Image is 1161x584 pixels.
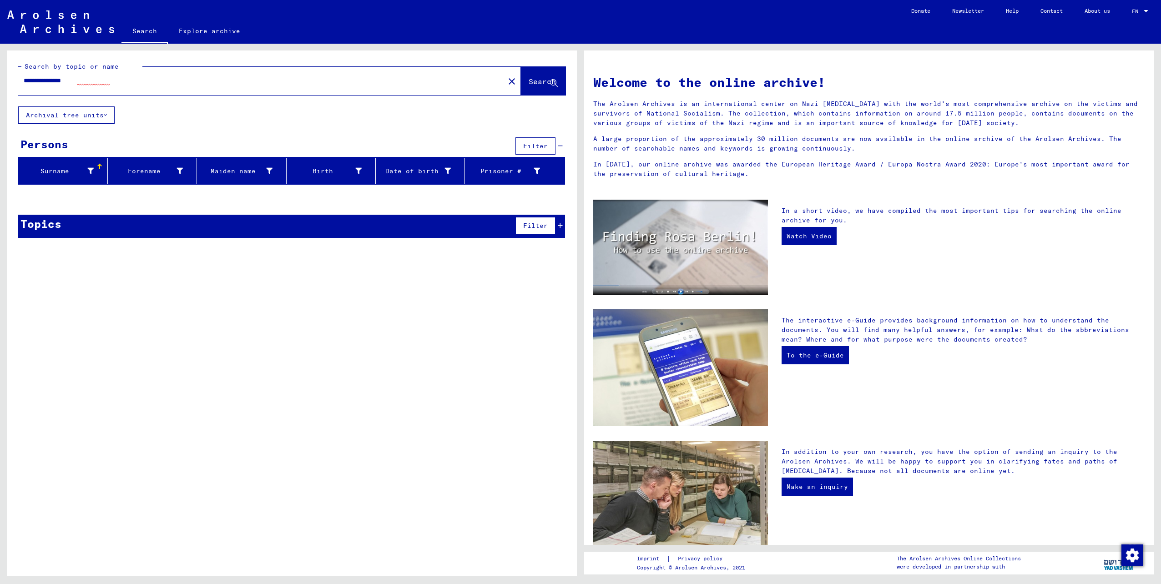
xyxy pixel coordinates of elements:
[523,222,548,230] span: Filter
[782,227,837,245] a: Watch Video
[1121,544,1143,566] img: Change consent
[22,164,107,178] div: Surname
[897,554,1021,563] p: The Arolsen Archives Online Collections
[25,62,119,70] mat-label: Search by topic or name
[313,167,333,175] font: Birth
[515,217,555,234] button: Filter
[111,164,197,178] div: Forename
[593,441,768,558] img: inquiries.jpg
[523,142,548,150] span: Filter
[593,160,1145,179] p: In [DATE], our online archive was awarded the European Heritage Award / Europa Nostra Award 2020:...
[19,158,108,184] mat-header-cell: Nachname
[782,346,849,364] a: To the e-Guide
[637,554,666,564] a: Imprint
[197,158,286,184] mat-header-cell: Geburtsname
[593,99,1145,128] p: The Arolsen Archives is an international center on Nazi [MEDICAL_DATA] with the world's most comp...
[593,73,1145,92] h1: Welcome to the online archive!
[385,167,439,175] font: Date of birth
[20,216,61,232] div: Topics
[211,167,256,175] font: Maiden name
[168,20,251,42] a: Explore archive
[18,106,115,124] button: Archival tree units
[782,478,853,496] a: Make an inquiry
[20,136,68,152] div: Persons
[7,10,114,33] img: Arolsen_neg.svg
[529,77,556,86] span: Search
[108,158,197,184] mat-header-cell: Vorname
[593,134,1145,153] p: A large proportion of the approximately 30 million documents are now available in the online arch...
[1132,8,1142,15] span: EN
[1121,544,1143,566] div: Change consent
[128,167,161,175] font: Forename
[666,554,671,564] font: |
[506,76,517,87] mat-icon: close
[671,554,733,564] a: Privacy policy
[521,67,565,95] button: Search
[379,164,464,178] div: Date of birth
[515,137,555,155] button: Filter
[782,206,1145,225] p: In a short video, we have compiled the most important tips for searching the online archive for you.
[121,20,168,44] a: Search
[897,563,1021,571] p: were developed in partnership with
[782,447,1145,476] p: In addition to your own research, you have the option of sending an inquiry to the Arolsen Archiv...
[480,167,521,175] font: Prisoner #
[287,158,376,184] mat-header-cell: Geburt‏
[201,164,286,178] div: Maiden name
[465,158,565,184] mat-header-cell: Prisoner #
[782,316,1145,344] p: The interactive e-Guide provides background information on how to understand the documents. You w...
[593,309,768,426] img: eguide.jpg
[376,158,465,184] mat-header-cell: Geburtsdatum
[469,164,554,178] div: Prisoner #
[40,167,69,175] font: Surname
[1102,551,1136,574] img: yv_logo.png
[637,564,745,572] p: Copyright © Arolsen Archives, 2021
[593,200,768,295] img: video.jpg
[290,164,375,178] div: Birth
[503,72,521,90] button: Clear
[26,111,104,119] font: Archival tree units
